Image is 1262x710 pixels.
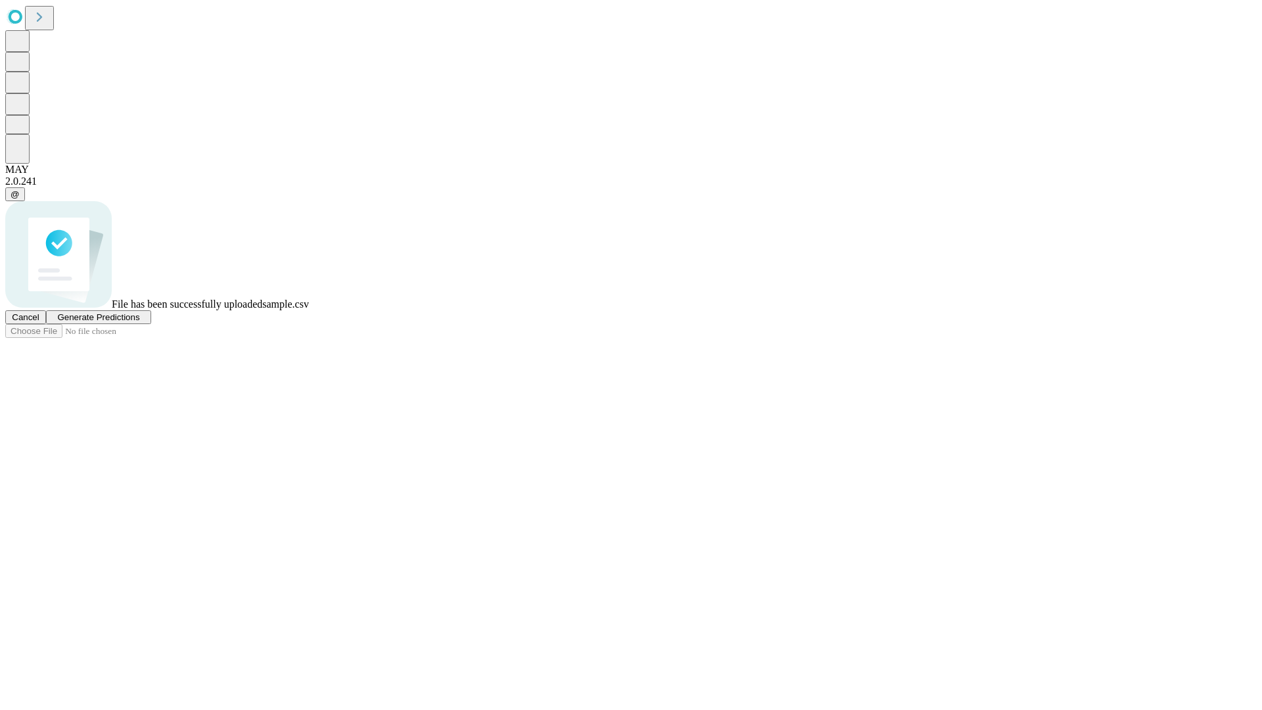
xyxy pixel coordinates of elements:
button: @ [5,187,25,201]
div: 2.0.241 [5,176,1257,187]
span: Generate Predictions [57,312,139,322]
button: Cancel [5,310,46,324]
span: @ [11,189,20,199]
div: MAY [5,164,1257,176]
span: sample.csv [262,298,309,310]
button: Generate Predictions [46,310,151,324]
span: File has been successfully uploaded [112,298,262,310]
span: Cancel [12,312,39,322]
